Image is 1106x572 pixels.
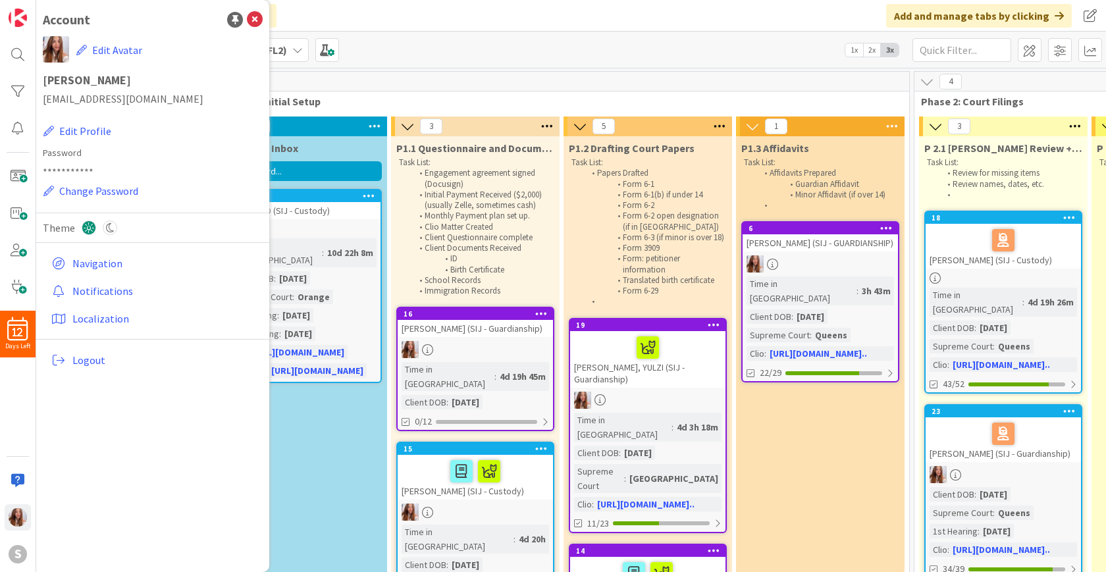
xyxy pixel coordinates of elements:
div: AR [398,504,553,521]
span: : [624,471,626,486]
div: 23 [932,407,1081,416]
li: Papers Drafted [585,168,725,178]
span: 11/23 [587,517,609,531]
div: 4d 19h 26m [1024,295,1077,309]
div: Time in [GEOGRAPHIC_DATA] [747,276,856,305]
li: Immigration Records [412,286,552,296]
div: Client DOB [402,558,446,572]
div: [DATE] [276,271,310,286]
div: S [9,545,27,563]
span: : [671,420,673,434]
span: : [1022,295,1024,309]
div: [DATE] [279,308,313,323]
span: : [993,339,995,353]
a: Localization [46,307,263,330]
div: Clio [574,497,592,511]
div: [DATE] [448,558,483,572]
div: 4d 20h [515,532,549,546]
p: Task List: [927,157,1080,168]
div: [DATE] [976,321,1011,335]
div: Client DOB [574,446,619,460]
span: 0/12 [415,415,432,429]
div: Account [43,10,90,30]
li: Form 6-3 (if minor is over 18) [585,232,725,243]
li: Translated birth certificate [585,275,725,286]
li: Form 6-2 open designation (if in [GEOGRAPHIC_DATA]) [585,211,725,232]
span: : [277,308,279,323]
li: Engagement agreement signed (Docusign) [412,168,552,190]
label: Password [43,146,263,160]
li: Form 3909 [585,243,725,253]
div: [DATE] [976,487,1011,502]
span: : [619,446,621,460]
span: : [764,346,766,361]
span: : [292,290,294,304]
img: AR [43,36,69,63]
li: Initial Payment Received ($2,000) (usually Zelle, sometimes cash) [412,190,552,211]
div: 6[PERSON_NAME] (SIJ - GUARDIANSHIP) [743,222,898,251]
div: [PERSON_NAME] (SIJ - GUARDIANSHIP) [743,234,898,251]
li: Affidavits Prepared [757,168,897,178]
div: Time in [GEOGRAPHIC_DATA] [402,525,513,554]
button: Edit Profile [43,122,112,140]
span: [EMAIL_ADDRESS][DOMAIN_NAME] [43,91,263,107]
div: 9 [225,190,381,202]
div: Supreme Court [747,328,810,342]
li: School Records [412,275,552,286]
div: [DATE] [281,326,315,341]
span: P1.2 Drafting Court Papers [569,142,695,155]
div: [PERSON_NAME] (SIJ - Custody) [398,455,553,500]
span: Theme [43,220,75,236]
span: 1x [845,43,863,57]
p: Task List: [744,157,897,168]
div: [PERSON_NAME] (SIJ - Custody) [926,224,1081,269]
span: Logout [72,352,257,368]
li: Form 6-1(b) if under 14 [585,190,725,200]
div: [PERSON_NAME], YULZI (SIJ - Guardianship) [570,331,725,388]
span: : [791,309,793,324]
div: 18 [926,212,1081,224]
div: [DATE] [448,395,483,409]
div: 19 [576,321,725,330]
span: 12 [13,328,23,337]
li: Minor Affidavit (if over 14) [757,190,897,200]
span: P1.1 Questionnaire and Documents [396,142,554,155]
div: 6 [749,224,898,233]
div: Supreme Court [930,339,993,353]
span: P1.3 Affidavits [741,142,809,155]
a: 19[PERSON_NAME], YULZI (SIJ - Guardianship)ARTime in [GEOGRAPHIC_DATA]:4d 3h 18mClient DOB:[DATE]... [569,318,727,533]
h1: [PERSON_NAME] [43,74,263,87]
span: : [947,357,949,372]
span: 4 [939,74,962,90]
div: Clio [747,346,764,361]
span: : [446,558,448,572]
span: : [856,284,858,298]
li: Form 6-1 [585,179,725,190]
span: : [592,497,594,511]
div: 18 [932,213,1081,222]
span: : [974,487,976,502]
div: Orange [294,290,333,304]
a: 16[PERSON_NAME] (SIJ - Guardianship)ARTime in [GEOGRAPHIC_DATA]:4d 19h 45mClient DOB:[DATE]0/12 [396,307,554,431]
div: 23 [926,405,1081,417]
div: 6 [743,222,898,234]
img: AR [402,504,419,521]
div: [GEOGRAPHIC_DATA] [626,471,722,486]
div: 4d 3h 18m [673,420,722,434]
div: 4d 19h 45m [496,369,549,384]
div: Queens [995,339,1034,353]
div: Add and manage tabs by clicking [886,4,1072,28]
li: ID [412,253,552,264]
span: : [494,369,496,384]
a: 18[PERSON_NAME] (SIJ - Custody)Time in [GEOGRAPHIC_DATA]:4d 19h 26mClient DOB:[DATE]Supreme Court... [924,211,1082,394]
span: Phase 1: Initial Setup [221,95,893,108]
div: 10d 22h 8m [324,246,377,260]
div: 14 [576,546,725,556]
a: [URL][DOMAIN_NAME].. [770,348,867,359]
div: [DATE] [980,524,1014,538]
a: [URL][DOMAIN_NAME].. [597,498,695,510]
div: AR [570,392,725,409]
span: P 2.1 Lina Review + E-File [924,142,1082,155]
img: AR [574,392,591,409]
div: Clio [930,357,947,372]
